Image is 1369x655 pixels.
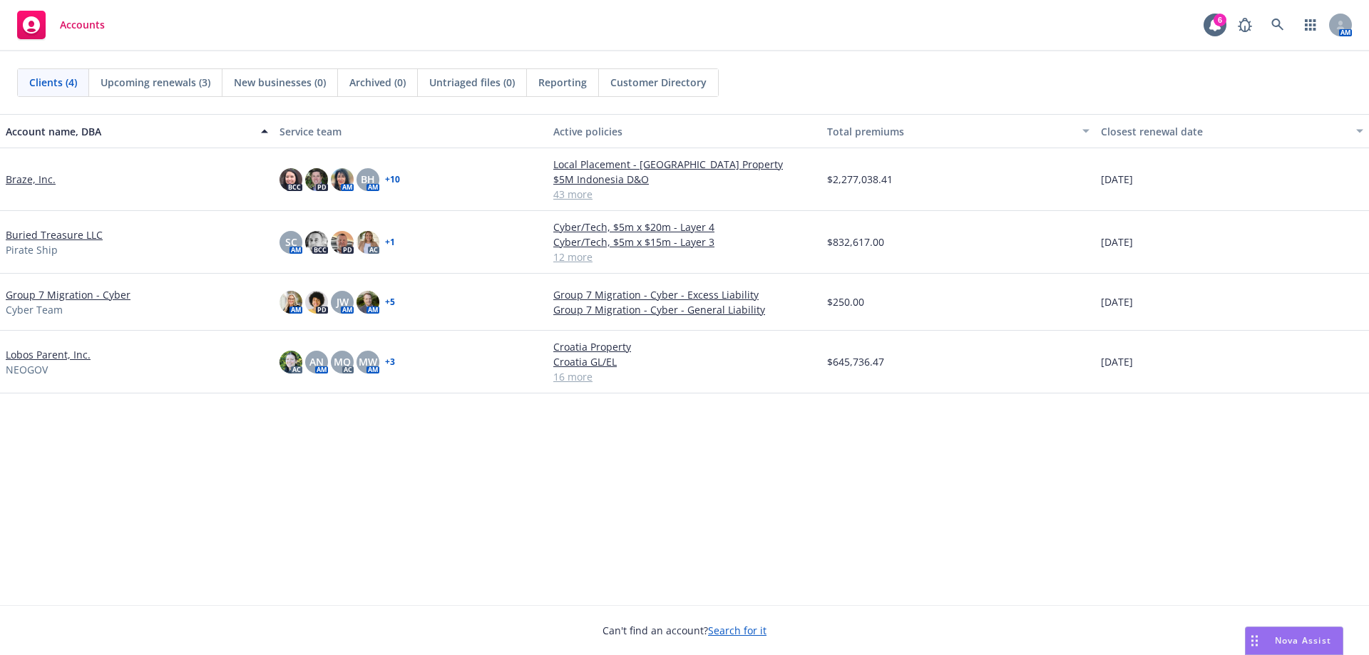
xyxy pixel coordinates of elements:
img: photo [280,291,302,314]
button: Total premiums [821,114,1095,148]
span: JW [337,294,349,309]
img: photo [305,231,328,254]
span: Archived (0) [349,75,406,90]
span: $645,736.47 [827,354,884,369]
span: $250.00 [827,294,864,309]
button: Active policies [548,114,821,148]
span: New businesses (0) [234,75,326,90]
div: Service team [280,124,542,139]
span: Can't find an account? [603,623,766,638]
img: photo [305,291,328,314]
span: MW [359,354,377,369]
div: Total premiums [827,124,1074,139]
span: MQ [334,354,351,369]
span: [DATE] [1101,172,1133,187]
button: Service team [274,114,548,148]
span: [DATE] [1101,354,1133,369]
a: + 3 [385,358,395,366]
span: [DATE] [1101,234,1133,249]
span: Customer Directory [610,75,707,90]
a: Search for it [708,624,766,637]
span: NEOGOV [6,362,48,377]
a: + 5 [385,298,395,306]
div: Account name, DBA [6,124,252,139]
span: Accounts [60,19,105,31]
span: Clients (4) [29,75,77,90]
img: photo [331,168,354,191]
div: Drag to move [1246,627,1263,654]
a: + 1 [385,238,395,247]
a: 43 more [553,187,816,202]
span: [DATE] [1101,294,1133,309]
span: Cyber Team [6,302,63,317]
a: Group 7 Migration - Cyber - General Liability [553,302,816,317]
a: Cyber/Tech, $5m x $15m - Layer 3 [553,234,816,249]
span: $2,277,038.41 [827,172,893,187]
a: Switch app [1296,11,1325,39]
a: Croatia GL/EL [553,354,816,369]
a: Accounts [11,5,111,45]
span: AN [309,354,324,369]
a: 16 more [553,369,816,384]
span: Nova Assist [1275,634,1331,646]
img: photo [280,168,302,191]
a: 12 more [553,249,816,264]
button: Nova Assist [1245,626,1343,655]
div: 6 [1214,14,1226,26]
span: Pirate Ship [6,242,58,257]
a: $5M Indonesia D&O [553,172,816,187]
span: $832,617.00 [827,234,884,249]
a: Braze, Inc. [6,172,56,187]
a: Croatia Property [553,339,816,354]
span: SC [285,234,297,249]
a: Report a Bug [1231,11,1259,39]
a: Group 7 Migration - Cyber [6,287,130,302]
a: Cyber/Tech, $5m x $20m - Layer 4 [553,220,816,234]
a: Search [1263,11,1292,39]
a: Buried Treasure LLC [6,227,103,242]
a: + 10 [385,175,400,184]
img: photo [305,168,328,191]
div: Active policies [553,124,816,139]
span: BH [361,172,375,187]
img: photo [331,231,354,254]
a: Group 7 Migration - Cyber - Excess Liability [553,287,816,302]
span: Untriaged files (0) [429,75,515,90]
button: Closest renewal date [1095,114,1369,148]
span: Reporting [538,75,587,90]
img: photo [357,231,379,254]
img: photo [357,291,379,314]
div: Closest renewal date [1101,124,1348,139]
span: Upcoming renewals (3) [101,75,210,90]
a: Local Placement - [GEOGRAPHIC_DATA] Property [553,157,816,172]
a: Lobos Parent, Inc. [6,347,91,362]
img: photo [280,351,302,373]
